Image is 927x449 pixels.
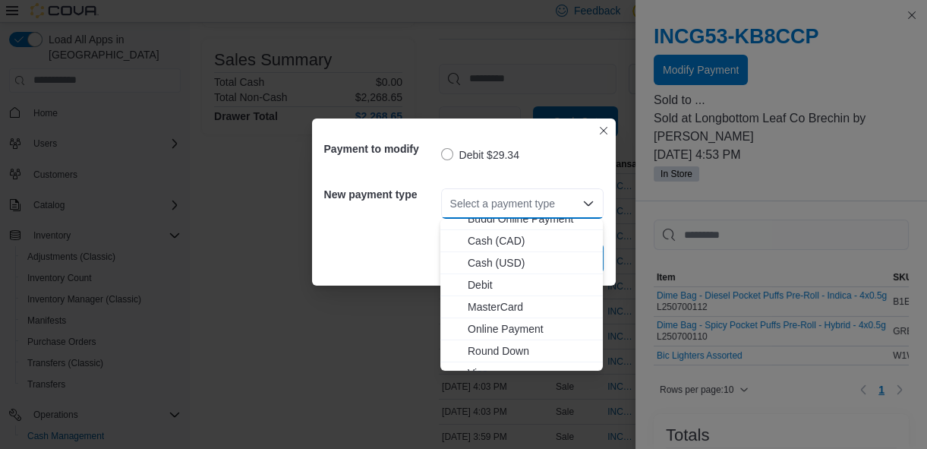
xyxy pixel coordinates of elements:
[324,134,438,164] h5: Payment to modify
[441,146,519,164] label: Debit $29.34
[450,194,452,213] input: Accessible screen reader label
[594,122,613,140] button: Closes this modal window
[582,198,594,210] button: Close list of options
[324,179,438,210] h5: New payment type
